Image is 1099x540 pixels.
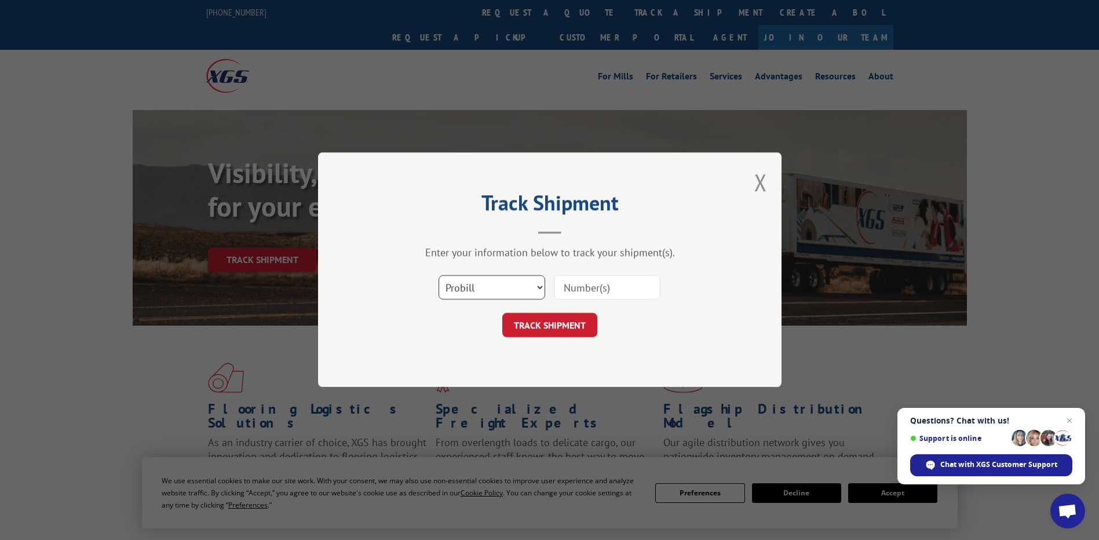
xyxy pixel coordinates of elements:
[754,167,767,198] button: Close modal
[1063,414,1076,428] span: Close chat
[554,276,660,300] input: Number(s)
[1050,494,1085,528] div: Open chat
[940,459,1057,470] span: Chat with XGS Customer Support
[376,195,724,217] h2: Track Shipment
[502,313,597,338] button: TRACK SHIPMENT
[910,454,1072,476] div: Chat with XGS Customer Support
[910,416,1072,425] span: Questions? Chat with us!
[910,434,1007,443] span: Support is online
[376,246,724,260] div: Enter your information below to track your shipment(s).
